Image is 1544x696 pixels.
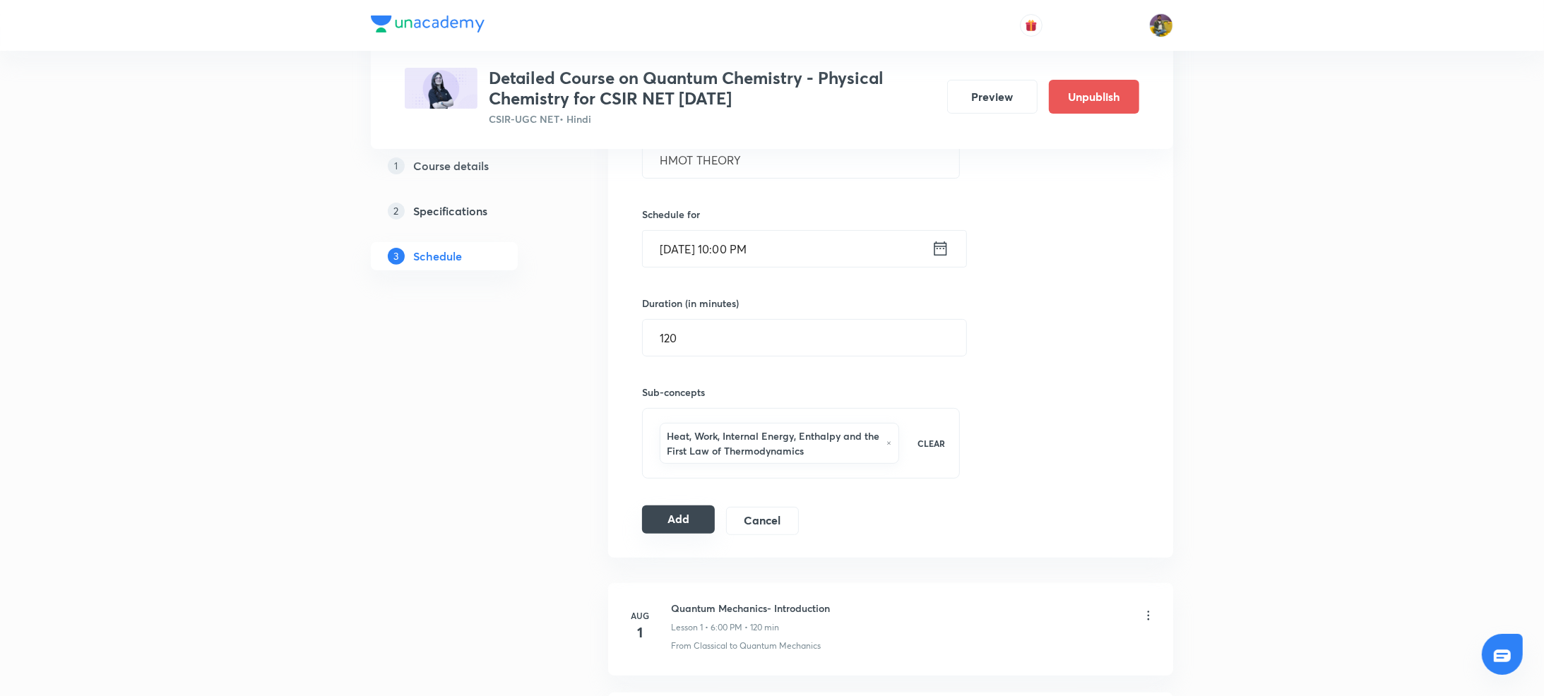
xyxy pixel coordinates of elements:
[1025,19,1038,32] img: avatar
[643,320,966,356] input: 120
[413,248,462,265] h5: Schedule
[671,640,821,652] p: From Classical to Quantum Mechanics
[388,157,405,174] p: 1
[642,505,715,534] button: Add
[726,507,799,535] button: Cancel
[413,203,487,220] h5: Specifications
[489,68,936,109] h3: Detailed Course on Quantum Chemistry - Physical Chemistry for CSIR NET [DATE]
[626,622,654,643] h4: 1
[643,142,959,178] input: A great title is short, clear and descriptive
[1020,14,1043,37] button: avatar
[626,609,654,622] h6: Aug
[667,428,879,458] h6: Heat, Work, Internal Energy, Enthalpy and the First Law of Thermodynamics
[642,385,960,400] h6: Sub-concepts
[489,112,936,126] p: CSIR-UGC NET • Hindi
[388,203,405,220] p: 2
[405,68,477,109] img: E612FCCE-56DD-4A44-8DE8-F13B1C9E3A87_plus.png
[371,16,485,36] a: Company Logo
[371,197,563,225] a: 2Specifications
[642,296,739,311] h6: Duration (in minutes)
[1149,13,1173,37] img: sajan k
[671,621,779,634] p: Lesson 1 • 6:00 PM • 120 min
[371,16,485,32] img: Company Logo
[413,157,489,174] h5: Course details
[947,80,1038,114] button: Preview
[918,437,945,450] p: CLEAR
[388,248,405,265] p: 3
[671,601,830,616] h6: Quantum Mechanics- Introduction
[371,152,563,180] a: 1Course details
[1049,80,1139,114] button: Unpublish
[642,207,960,222] h6: Schedule for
